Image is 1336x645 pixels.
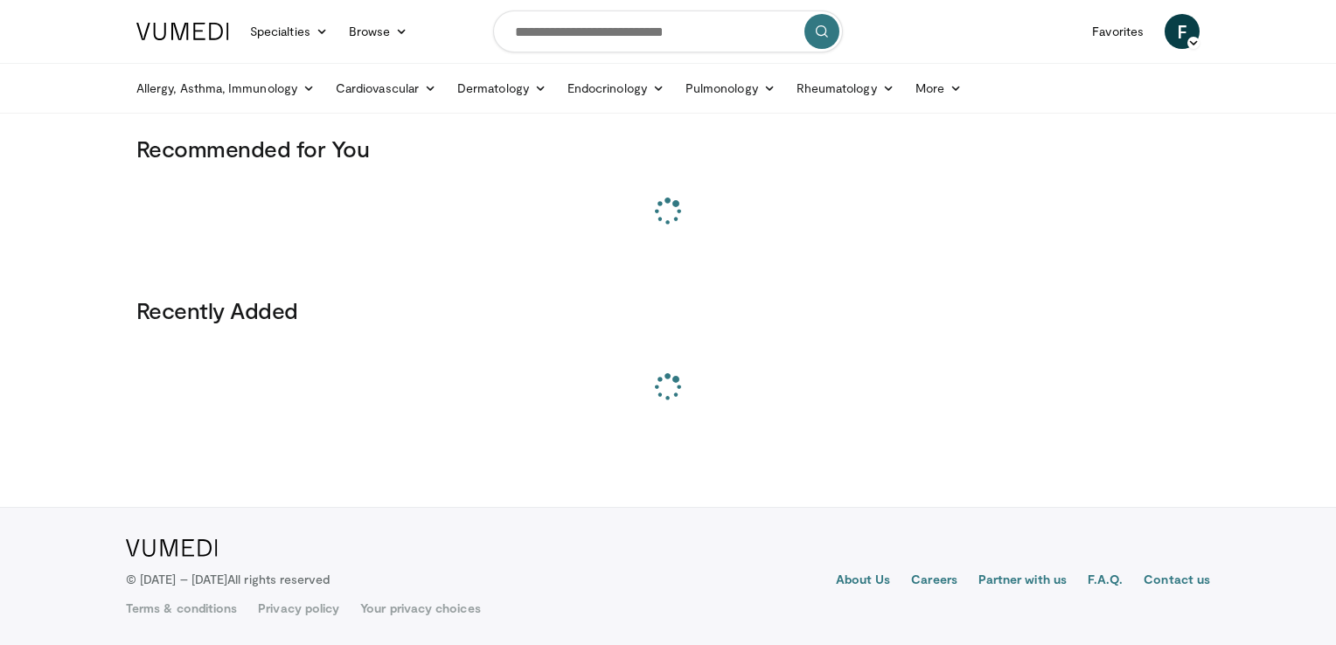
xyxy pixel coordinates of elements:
a: Favorites [1082,14,1154,49]
a: F.A.Q. [1088,571,1123,592]
a: F [1165,14,1200,49]
a: Partner with us [978,571,1067,592]
a: Specialties [240,14,338,49]
a: About Us [836,571,891,592]
img: VuMedi Logo [136,23,229,40]
img: VuMedi Logo [126,539,218,557]
input: Search topics, interventions [493,10,843,52]
a: Rheumatology [786,71,905,106]
h3: Recently Added [136,296,1200,324]
a: Terms & conditions [126,600,237,617]
p: © [DATE] – [DATE] [126,571,331,588]
a: Your privacy choices [360,600,480,617]
a: Privacy policy [258,600,339,617]
a: More [905,71,972,106]
a: Contact us [1144,571,1210,592]
a: Browse [338,14,419,49]
a: Endocrinology [557,71,675,106]
a: Careers [911,571,957,592]
a: Pulmonology [675,71,786,106]
a: Dermatology [447,71,557,106]
a: Cardiovascular [325,71,447,106]
h3: Recommended for You [136,135,1200,163]
a: Allergy, Asthma, Immunology [126,71,325,106]
span: All rights reserved [227,572,330,586]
